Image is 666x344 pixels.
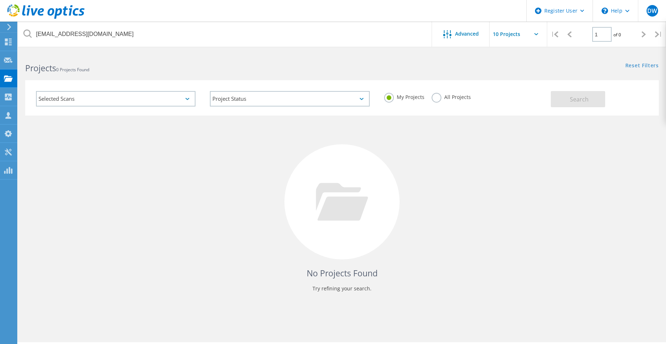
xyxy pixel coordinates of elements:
[36,91,195,107] div: Selected Scans
[32,267,652,279] h4: No Projects Found
[7,15,85,20] a: Live Optics Dashboard
[625,63,659,69] a: Reset Filters
[432,93,471,100] label: All Projects
[32,283,652,294] p: Try refining your search.
[56,67,89,73] span: 0 Projects Found
[455,31,479,36] span: Advanced
[384,93,424,100] label: My Projects
[647,8,657,14] span: DW
[18,22,432,47] input: Search projects by name, owner, ID, company, etc
[210,91,369,107] div: Project Status
[25,62,56,74] b: Projects
[602,8,608,14] svg: \n
[613,32,621,38] span: of 0
[551,91,605,107] button: Search
[547,22,562,47] div: |
[651,22,666,47] div: |
[570,95,589,103] span: Search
